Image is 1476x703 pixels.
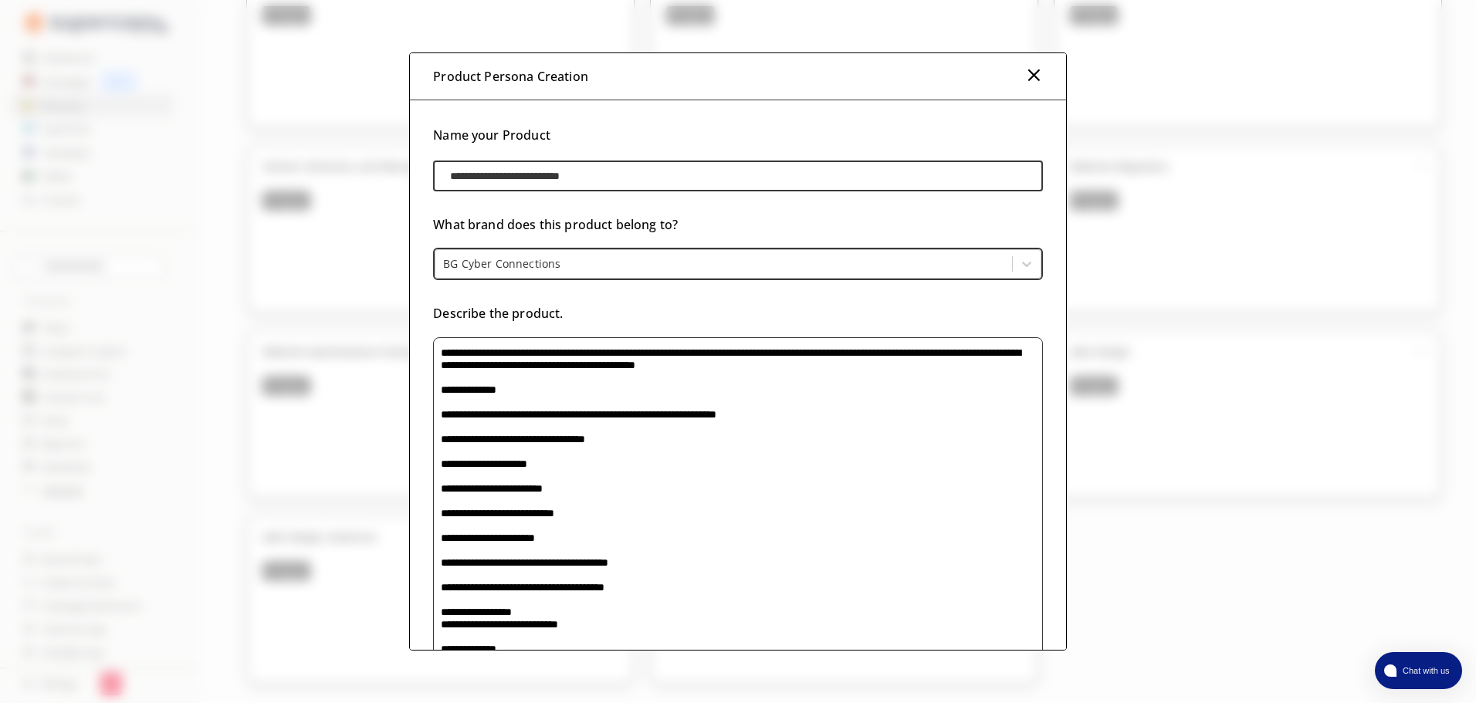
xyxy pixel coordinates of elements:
[433,337,1043,681] textarea: product-persona-input-textarea
[433,213,1043,236] h3: What brand does this product belong to?
[1024,66,1043,84] img: Close
[433,65,588,88] h3: Product Persona Creation
[1375,652,1462,689] button: atlas-launcher
[1024,66,1043,87] button: Close
[1396,664,1453,677] span: Chat with us
[433,123,1043,147] h3: Name your Product
[433,161,1043,191] input: product-persona-input-input
[433,302,1043,325] h3: Describe the product.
